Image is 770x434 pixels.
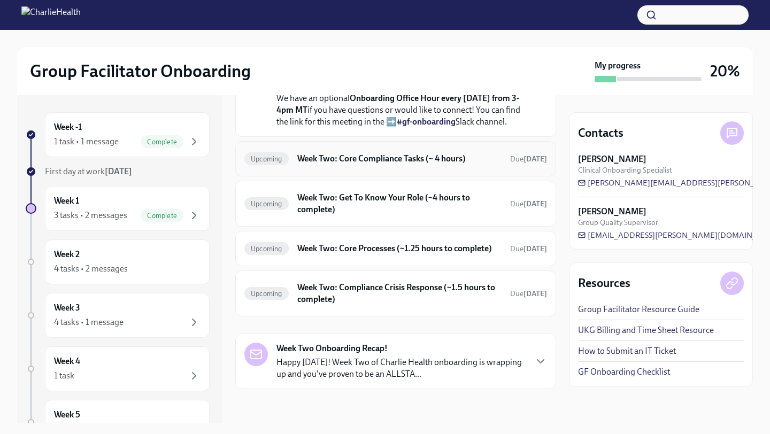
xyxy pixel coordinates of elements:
a: Week 24 tasks • 2 messages [26,239,210,284]
h6: Week 5 [54,409,80,421]
h4: Contacts [578,125,623,141]
h4: Resources [578,275,630,291]
h6: Week Two: Get To Know Your Role (~4 hours to complete) [297,192,502,215]
strong: My progress [595,60,641,72]
span: October 13th, 2025 10:00 [510,244,547,254]
span: Clinical Onboarding Specialist [578,165,672,175]
span: Upcoming [244,200,289,208]
span: October 13th, 2025 10:00 [510,154,547,164]
span: Upcoming [244,155,289,163]
span: Due [510,154,547,164]
a: UpcomingWeek Two: Compliance Crisis Response (~1.5 hours to complete)Due[DATE] [244,280,547,307]
a: Group Facilitator Resource Guide [578,304,699,315]
p: We have an optional if you have questions or would like to connect! You can find the link for thi... [276,81,530,128]
a: UKG Billing and Time Sheet Resource [578,324,714,336]
h6: Week Two: Compliance Crisis Response (~1.5 hours to complete) [297,282,502,305]
strong: [DATE] [523,244,547,253]
h3: 20% [710,61,740,81]
span: Upcoming [244,245,289,253]
h2: Group Facilitator Onboarding [30,60,251,82]
span: Complete [141,212,183,220]
h6: Week 1 [54,195,79,207]
div: 4 tasks • 1 message [54,316,124,328]
span: Group Quality Supervisor [578,218,658,228]
h6: Week Two: Core Processes (~1.25 hours to complete) [297,243,502,254]
a: #gf-onboarding [397,117,456,127]
h6: Week 4 [54,355,80,367]
a: Week 34 tasks • 1 message [26,293,210,338]
a: How to Submit an IT Ticket [578,345,676,357]
strong: [PERSON_NAME] [578,206,646,218]
div: 1 task [54,370,74,382]
a: Week 13 tasks • 2 messagesComplete [26,186,210,231]
a: UpcomingWeek Two: Core Compliance Tasks (~ 4 hours)Due[DATE] [244,150,547,167]
div: 4 tasks • 2 messages [54,263,128,275]
p: Happy [DATE]! Week Two of Charlie Health onboarding is wrapping up and you've proven to be an ALL... [276,356,526,380]
strong: [DATE] [105,166,132,176]
a: UpcomingWeek Two: Get To Know Your Role (~4 hours to complete)Due[DATE] [244,190,547,218]
a: Week -11 task • 1 messageComplete [26,112,210,157]
div: 1 task • 1 message [54,136,119,148]
strong: [PERSON_NAME] [578,153,646,165]
h6: Week 3 [54,302,80,314]
span: Complete [141,138,183,146]
h6: Week Two: Core Compliance Tasks (~ 4 hours) [297,153,502,165]
span: Due [510,289,547,298]
div: 3 tasks • 2 messages [54,210,127,221]
span: Due [510,244,547,253]
h6: Week 2 [54,249,80,260]
span: Due [510,199,547,208]
strong: [DATE] [523,289,547,298]
span: First day at work [45,166,132,176]
h6: Week -1 [54,121,82,133]
span: October 13th, 2025 10:00 [510,289,547,299]
strong: [DATE] [523,199,547,208]
span: October 13th, 2025 10:00 [510,199,547,209]
strong: Week Two Onboarding Recap! [276,343,388,354]
strong: [DATE] [523,154,547,164]
a: First day at work[DATE] [26,166,210,177]
a: GF Onboarding Checklist [578,366,670,378]
img: CharlieHealth [21,6,81,24]
a: UpcomingWeek Two: Core Processes (~1.25 hours to complete)Due[DATE] [244,240,547,257]
a: Week 41 task [26,346,210,391]
span: Upcoming [244,290,289,298]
